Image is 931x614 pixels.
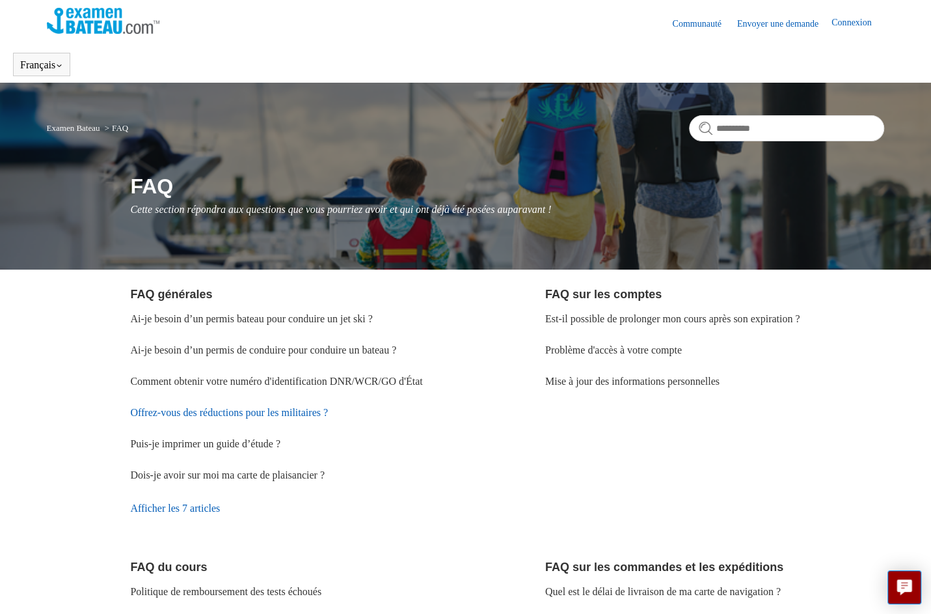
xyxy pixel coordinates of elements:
a: Problème d'accès à votre compte [545,344,682,356]
a: FAQ générales [130,288,212,301]
a: Dois-je avoir sur moi ma carte de plaisancier ? [130,469,325,481]
li: Examen Bateau [47,123,102,133]
a: Ai-je besoin d’un permis bateau pour conduire un jet ski ? [130,313,372,324]
a: FAQ du cours [130,561,207,574]
button: Français [20,59,63,71]
a: Comment obtenir votre numéro d'identification DNR/WCR/GO d'État [130,376,422,387]
h1: FAQ [130,171,884,202]
a: FAQ sur les comptes [545,288,662,301]
img: Page d’accueil du Centre d’aide Examen Bateau [47,8,159,34]
a: Politique de remboursement des tests échoués [130,586,321,597]
a: Envoyer une demande [737,17,831,31]
a: Mise à jour des informations personnelles [545,376,720,387]
a: Examen Bateau [47,123,100,133]
a: Ai-je besoin d’un permis de conduire pour conduire un bateau ? [130,344,396,356]
a: Puis-je imprimer un guide d’étude ? [130,438,280,449]
li: FAQ [102,123,128,133]
p: Cette section répondra aux questions que vous pourriez avoir et qui ont déjà été posées auparavant ! [130,202,884,217]
a: Afficher les 7 articles [130,491,470,526]
a: Connexion [831,16,884,31]
a: FAQ sur les commandes et les expéditions [545,561,783,574]
a: Offrez-vous des réductions pour les militaires ? [130,407,328,418]
input: Rechercher [689,115,884,141]
a: Est-il possible de prolonger mon cours après son expiration ? [545,313,800,324]
a: Communauté [672,17,734,31]
a: Quel est le délai de livraison de ma carte de navigation ? [545,586,781,597]
button: Live chat [887,570,921,604]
